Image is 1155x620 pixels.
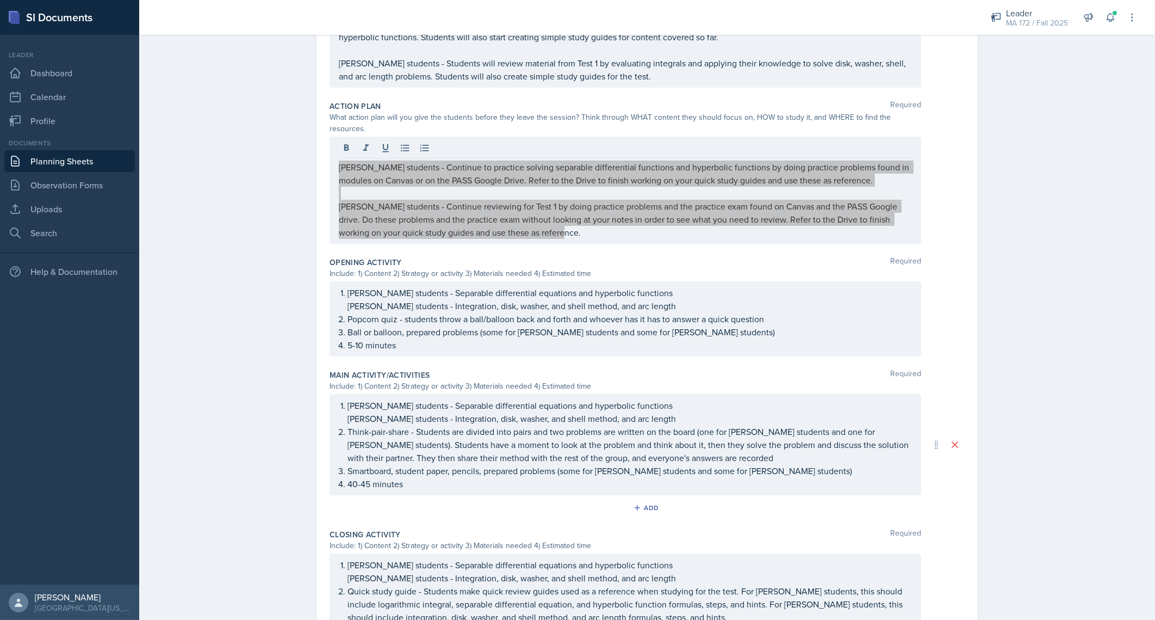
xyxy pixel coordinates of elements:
p: [PERSON_NAME] students - Separable differential equations and hyperbolic functions [347,558,912,572]
div: [PERSON_NAME] [35,592,131,603]
p: 40-45 minutes [347,477,912,490]
a: Dashboard [4,62,135,84]
a: Uploads [4,198,135,220]
p: [PERSON_NAME] students - Continue reviewing for Test 1 by doing practice problems and the practic... [339,200,912,239]
a: Profile [4,110,135,132]
p: Ball or balloon, prepared problems (some for [PERSON_NAME] students and some for [PERSON_NAME] st... [347,326,912,339]
a: Search [4,222,135,244]
label: Action Plan [330,101,381,112]
p: [PERSON_NAME] students - Separable differential equations and hyperbolic functions [347,286,912,299]
a: Calendar [4,86,135,108]
div: Include: 1) Content 2) Strategy or activity 3) Materials needed 4) Estimated time [330,380,921,392]
div: Documents [4,138,135,148]
label: Main Activity/Activities [330,370,430,380]
p: Popcorn quiz - students throw a ball/balloon back and forth and whoever has it has to answer a qu... [347,312,912,326]
span: Required [890,101,921,112]
p: 5-10 minutes [347,339,912,352]
p: [PERSON_NAME] students - Continue to practice solving separable differential functions and hyperb... [339,161,912,187]
p: Think-pair-share - Students are divided into pairs and two problems are written on the board (one... [347,425,912,464]
div: Include: 1) Content 2) Strategy or activity 3) Materials needed 4) Estimated time [330,268,921,279]
div: Help & Documentation [4,261,135,283]
div: What action plan will you give the students before they leave the session? Think through WHAT con... [330,112,921,134]
p: [PERSON_NAME] students - Separable differential equations and hyperbolic functions [347,399,912,412]
a: Planning Sheets [4,150,135,172]
span: Required [890,370,921,380]
div: [GEOGRAPHIC_DATA][US_STATE] in [GEOGRAPHIC_DATA] [35,603,131,613]
label: Opening Activity [330,257,402,268]
span: Required [890,257,921,268]
p: [PERSON_NAME] students - Students will review material from Test 1 by evaluating integrals and ap... [339,57,912,83]
p: [PERSON_NAME] students - Integration, disk, washer, and shell method, and arc length [347,412,912,425]
div: Add [636,504,659,512]
p: Smartboard, student paper, pencils, prepared problems (some for [PERSON_NAME] students and some f... [347,464,912,477]
div: Include: 1) Content 2) Strategy or activity 3) Materials needed 4) Estimated time [330,540,921,551]
p: [PERSON_NAME] students - Integration, disk, washer, and shell method, and arc length [347,572,912,585]
label: Closing Activity [330,529,401,540]
span: Required [890,529,921,540]
a: Observation Forms [4,174,135,196]
div: Leader [1006,7,1068,20]
div: Leader [4,50,135,60]
div: MA 172 / Fall 2025 [1006,17,1068,29]
button: Add [630,500,665,516]
p: [PERSON_NAME] students - Integration, disk, washer, and shell method, and arc length [347,299,912,312]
